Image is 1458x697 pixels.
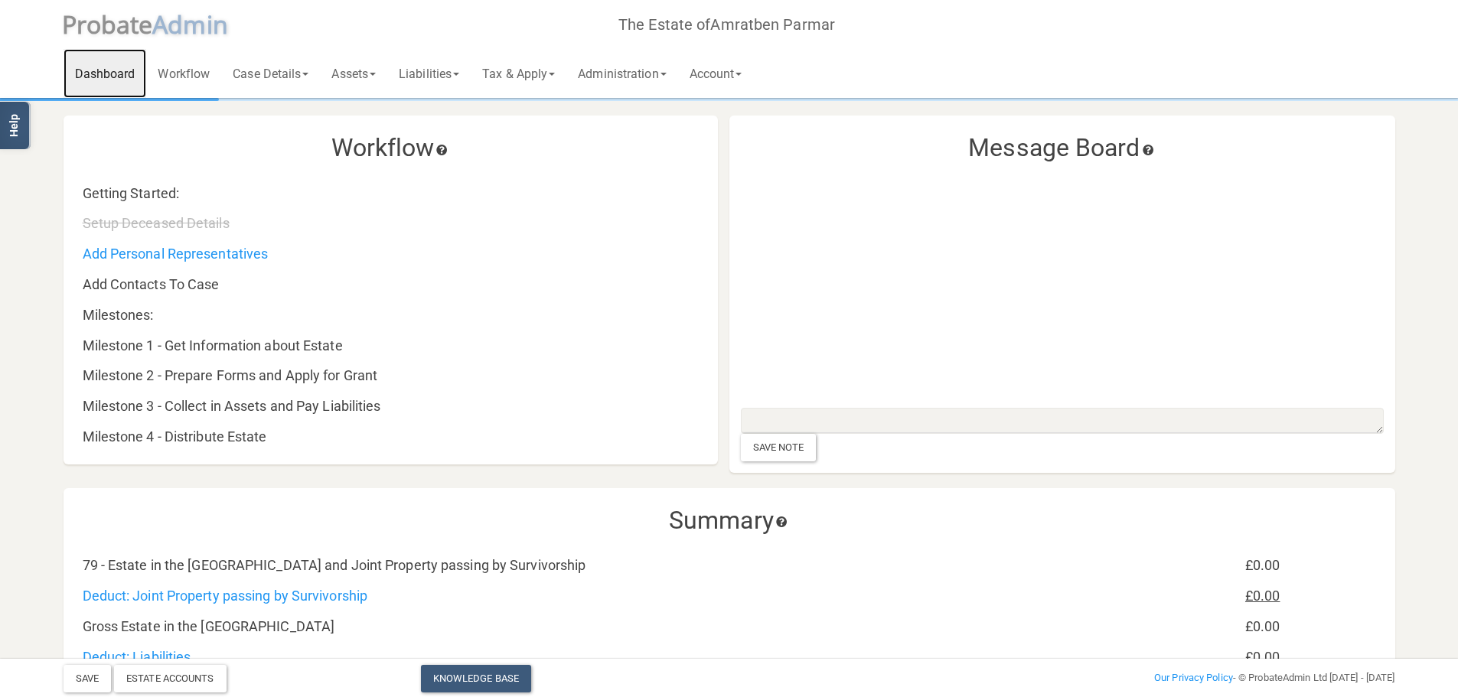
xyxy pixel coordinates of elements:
a: Our Privacy Policy [1154,672,1233,683]
div: Getting Started: [71,186,562,201]
div: Estate Accounts [114,665,227,692]
a: Milestone 2 - Prepare Forms and Apply for Grant [83,367,378,383]
div: Milestones: [71,308,562,323]
span: P [62,8,153,41]
div: Save Note [741,434,817,461]
a: Setup Deceased Details [83,215,230,231]
a: Liabilities [387,49,471,98]
h3: Workflow [75,135,706,161]
a: Case Details [221,49,320,98]
a: Deduct: Liabilities [83,649,191,665]
div: 79 - Estate in the [GEOGRAPHIC_DATA] and Joint Property passing by Survivorship [71,558,1070,573]
a: Milestone 4 - Distribute Estate [83,428,267,445]
a: Deduct: Joint Property passing by Survivorship [83,588,368,604]
a: Milestone 3 - Collect in Assets and Pay Liabilities [83,398,381,414]
div: Gross Estate in the [GEOGRAPHIC_DATA] [71,619,1070,634]
a: Tax & Apply [471,49,566,98]
h3: Message Board [741,135,1384,161]
div: £0.00 [1070,588,1292,604]
a: Assets [320,49,387,98]
span: robate [77,8,153,41]
h3: Summary [75,507,1384,534]
a: Add Personal Representatives [83,246,269,262]
div: - © ProbateAdmin Ltd [DATE] - [DATE] [954,669,1406,687]
button: Save [64,665,111,692]
a: Knowledge Base [421,665,531,692]
span: dmin [168,8,227,41]
a: Account [678,49,754,98]
a: Milestone 1 - Get Information about Estate [83,337,343,353]
a: Workflow [146,49,221,98]
a: Administration [566,49,677,98]
div: £0.00 [1070,558,1292,573]
span: A [152,8,228,41]
a: Dashboard [64,49,147,98]
div: £0.00 [1070,619,1292,634]
div: £0.00 [1070,650,1292,665]
a: Add Contacts To Case [83,276,220,292]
